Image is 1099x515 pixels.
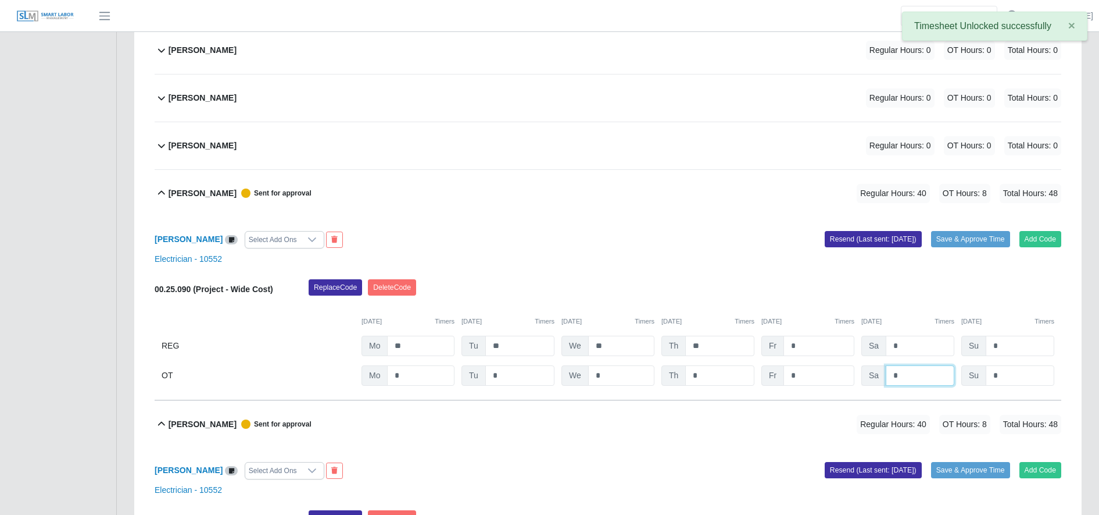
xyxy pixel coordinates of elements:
[155,27,1061,74] button: [PERSON_NAME] Regular Hours: 0 OT Hours: 0 Total Hours: 0
[661,336,686,356] span: Th
[368,279,416,296] button: DeleteCode
[169,418,237,431] b: [PERSON_NAME]
[1004,136,1061,155] span: Total Hours: 0
[761,365,784,386] span: Fr
[939,184,990,203] span: OT Hours: 8
[961,317,1054,326] div: [DATE]
[866,136,935,155] span: Regular Hours: 0
[944,88,995,108] span: OT Hours: 0
[761,336,784,356] span: Fr
[155,401,1061,448] button: [PERSON_NAME] Sent for approval Regular Hours: 40 OT Hours: 8 Total Hours: 48
[155,254,222,264] a: Electrician - 10552
[561,365,589,386] span: We
[1004,41,1061,60] span: Total Hours: 0
[169,92,237,104] b: [PERSON_NAME]
[861,317,954,326] div: [DATE]
[735,317,754,326] button: Timers
[461,336,486,356] span: Tu
[245,463,300,479] div: Select Add Ons
[225,235,238,244] a: View/Edit Notes
[461,365,486,386] span: Tu
[1019,462,1062,478] button: Add Code
[661,317,754,326] div: [DATE]
[361,336,388,356] span: Mo
[237,189,312,198] span: Sent for approval
[761,317,854,326] div: [DATE]
[635,317,654,326] button: Timers
[961,336,986,356] span: Su
[326,232,343,248] button: End Worker & Remove from the Timesheet
[931,231,1010,247] button: Save & Approve Time
[1019,231,1062,247] button: Add Code
[155,170,1061,217] button: [PERSON_NAME] Sent for approval Regular Hours: 40 OT Hours: 8 Total Hours: 48
[225,466,238,475] a: View/Edit Notes
[16,10,74,23] img: SLM Logo
[935,317,954,326] button: Timers
[155,235,223,244] a: [PERSON_NAME]
[169,44,237,56] b: [PERSON_NAME]
[461,317,554,326] div: [DATE]
[944,136,995,155] span: OT Hours: 0
[561,317,654,326] div: [DATE]
[901,6,997,26] input: Search
[1004,88,1061,108] span: Total Hours: 0
[861,336,886,356] span: Sa
[155,74,1061,122] button: [PERSON_NAME] Regular Hours: 0 OT Hours: 0 Total Hours: 0
[361,317,454,326] div: [DATE]
[1000,415,1061,434] span: Total Hours: 48
[857,415,930,434] span: Regular Hours: 40
[169,187,237,200] b: [PERSON_NAME]
[535,317,554,326] button: Timers
[155,466,223,475] a: [PERSON_NAME]
[162,365,355,386] div: OT
[561,336,589,356] span: We
[1034,317,1054,326] button: Timers
[237,420,312,429] span: Sent for approval
[825,231,922,247] button: Resend (Last sent: [DATE])
[155,122,1061,169] button: [PERSON_NAME] Regular Hours: 0 OT Hours: 0 Total Hours: 0
[866,41,935,60] span: Regular Hours: 0
[961,365,986,386] span: Su
[931,462,1010,478] button: Save & Approve Time
[1026,10,1093,22] a: [PERSON_NAME]
[825,462,922,478] button: Resend (Last sent: [DATE])
[169,140,237,152] b: [PERSON_NAME]
[162,336,355,356] div: REG
[944,41,995,60] span: OT Hours: 0
[361,365,388,386] span: Mo
[1000,184,1061,203] span: Total Hours: 48
[155,285,273,294] b: 00.25.090 (Project - Wide Cost)
[661,365,686,386] span: Th
[857,184,930,203] span: Regular Hours: 40
[435,317,454,326] button: Timers
[326,463,343,479] button: End Worker & Remove from the Timesheet
[835,317,854,326] button: Timers
[245,232,300,248] div: Select Add Ons
[939,415,990,434] span: OT Hours: 8
[861,365,886,386] span: Sa
[1068,19,1075,32] span: ×
[866,88,935,108] span: Regular Hours: 0
[902,12,1087,41] div: Timesheet Unlocked successfully
[309,279,362,296] button: ReplaceCode
[155,485,222,495] a: Electrician - 10552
